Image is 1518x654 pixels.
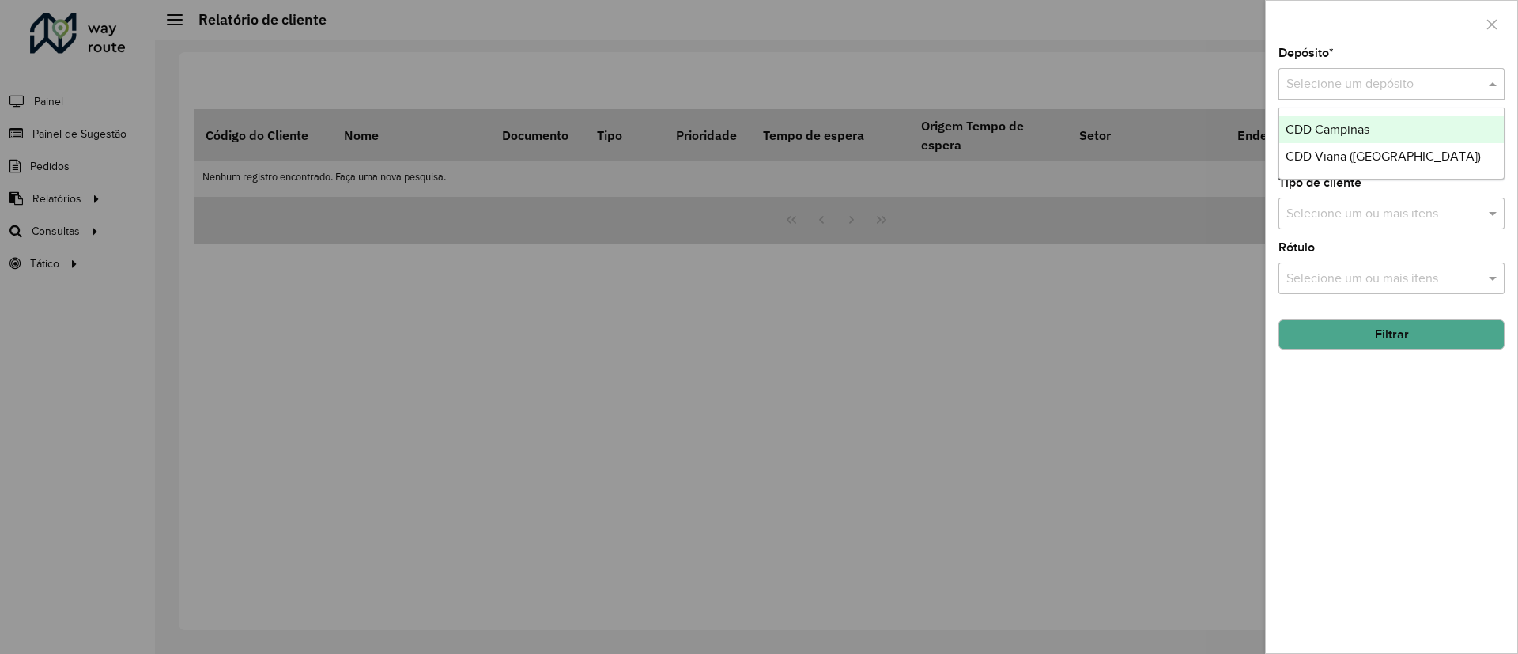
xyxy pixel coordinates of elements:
[1278,173,1361,192] label: Tipo de cliente
[1278,108,1505,180] ng-dropdown-panel: Options list
[1278,43,1334,62] label: Depósito
[1286,149,1481,163] span: CDD Viana ([GEOGRAPHIC_DATA])
[1286,123,1369,136] span: CDD Campinas
[1278,319,1505,350] button: Filtrar
[1278,238,1315,257] label: Rótulo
